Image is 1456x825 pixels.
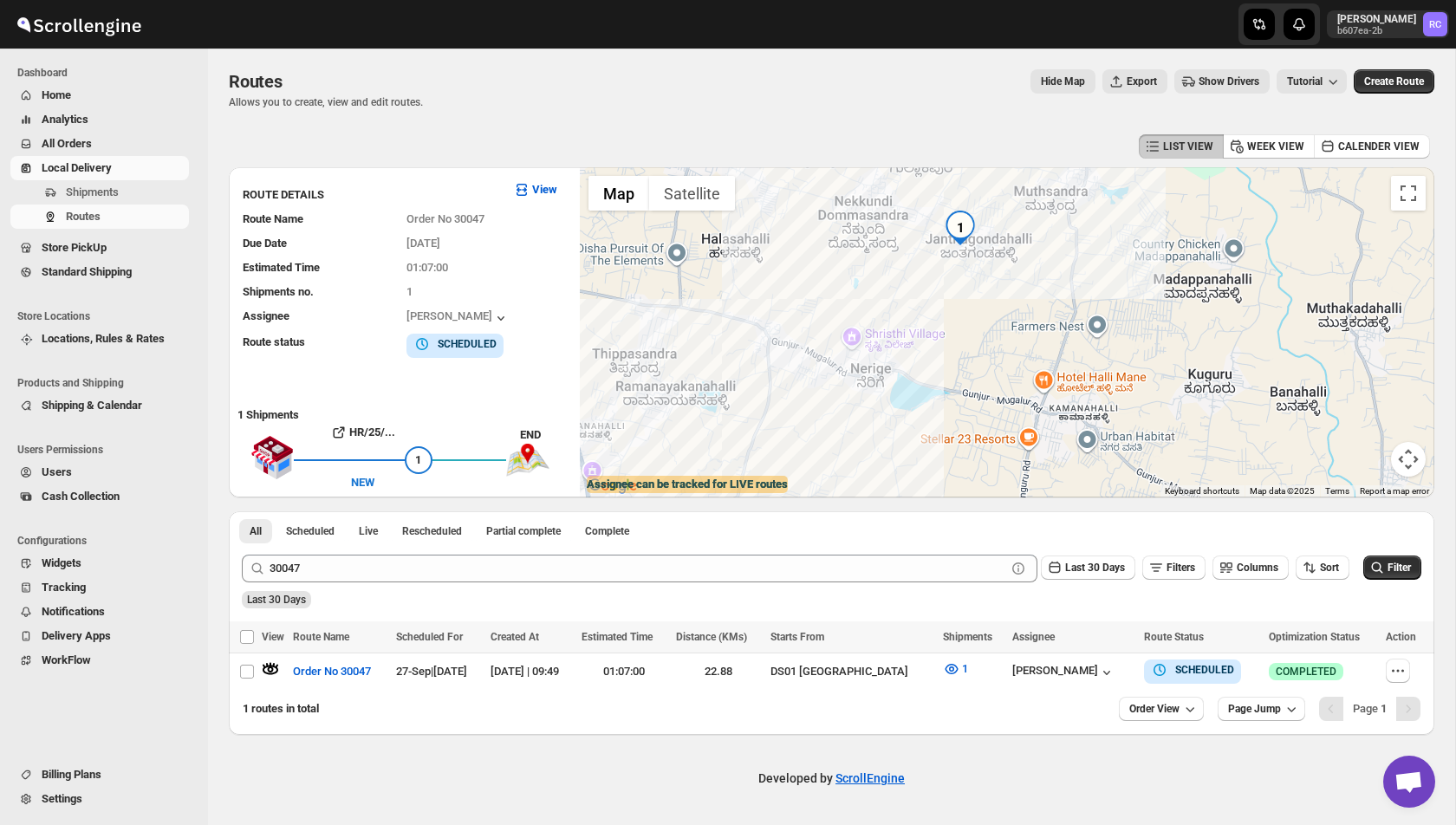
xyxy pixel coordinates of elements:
nav: Pagination [1319,697,1420,721]
img: trip_end.png [506,444,549,477]
img: shop.svg [250,424,294,491]
div: DS01 [GEOGRAPHIC_DATA] [770,663,932,680]
div: [DATE] | 09:49 [491,663,572,680]
span: Users Permissions [17,443,196,457]
span: LIST VIEW [1163,140,1213,153]
button: Analytics [10,107,189,132]
span: Assignee [1012,631,1055,643]
button: Tutorial [1277,69,1347,94]
button: [PERSON_NAME] [1012,664,1115,681]
button: User menu [1327,10,1449,38]
div: END [520,426,571,444]
span: Due Date [243,237,287,250]
span: Rahul Chopra [1423,12,1447,36]
button: Map action label [1030,69,1095,94]
input: Press enter after typing | Search Eg. Order No 30047 [270,555,1006,582]
button: Notifications [10,600,189,624]
button: 1 [933,655,978,683]
span: Filters [1167,562,1195,574]
b: SCHEDULED [438,338,497,350]
span: [DATE] [406,237,440,250]
span: Create Route [1364,75,1424,88]
span: All [250,524,262,538]
span: All Orders [42,137,92,150]
span: Dashboard [17,66,196,80]
span: Route Name [293,631,349,643]
span: WorkFlow [42,653,91,666]
span: COMPLETED [1276,665,1336,679]
span: 1 [406,285,413,298]
span: Settings [42,792,82,805]
div: Open chat [1383,756,1435,808]
button: WEEK VIEW [1223,134,1315,159]
span: View [262,631,284,643]
div: 22.88 [676,663,760,680]
button: Page Jump [1218,697,1305,721]
span: Scheduled [286,524,335,538]
span: Notifications [42,605,105,618]
button: Show satellite imagery [649,176,735,211]
button: Widgets [10,551,189,575]
button: Settings [10,787,189,811]
span: Partial complete [486,524,561,538]
span: Order No 30047 [293,663,371,680]
button: Keyboard shortcuts [1165,485,1239,497]
b: 1 [1381,702,1387,715]
span: Shipping & Calendar [42,399,142,412]
button: SCHEDULED [413,335,497,353]
b: SCHEDULED [1175,664,1234,676]
button: Home [10,83,189,107]
span: Last 30 Days [247,594,306,606]
span: Page [1353,702,1387,715]
span: Tutorial [1287,75,1323,88]
p: Allows you to create, view and edit routes. [229,95,423,109]
b: HR/25/... [349,425,395,438]
span: Widgets [42,556,81,569]
span: Assignee [243,309,289,322]
span: CALENDER VIEW [1338,140,1420,153]
span: Optimization Status [1269,631,1360,643]
span: WEEK VIEW [1247,140,1304,153]
span: Page Jump [1228,702,1281,716]
button: Toggle fullscreen view [1391,176,1426,211]
span: 01:07:00 [406,261,448,274]
span: Export [1127,75,1157,88]
div: [PERSON_NAME] [406,309,510,327]
span: Home [42,88,71,101]
span: Scheduled For [396,631,463,643]
span: Routes [66,210,101,223]
a: Open this area in Google Maps (opens a new window) [584,475,641,497]
label: Assignee can be tracked for LIVE routes [587,476,788,493]
span: Order No 30047 [406,212,484,225]
span: Sort [1320,562,1339,574]
p: b607ea-2b [1337,26,1416,36]
span: Local Delivery [42,161,112,174]
span: Order View [1129,702,1180,716]
button: Last 30 Days [1041,555,1135,580]
span: Locations, Rules & Rates [42,332,165,345]
span: Created At [491,631,539,643]
span: Show Drivers [1199,75,1259,88]
b: View [532,183,557,196]
button: CALENDER VIEW [1314,134,1430,159]
img: ScrollEngine [14,3,144,46]
button: Users [10,460,189,484]
button: All Orders [10,132,189,156]
button: Order No 30047 [283,658,381,685]
button: Show Drivers [1174,69,1270,94]
span: Last 30 Days [1065,562,1125,574]
span: Action [1386,631,1416,643]
button: SCHEDULED [1151,661,1234,679]
span: Tracking [42,581,86,594]
p: Developed by [758,770,905,787]
span: 1 [962,662,968,675]
p: [PERSON_NAME] [1337,12,1416,26]
span: Standard Shipping [42,265,132,278]
span: 27-Sep | [DATE] [396,665,467,678]
button: Order View [1119,697,1204,721]
span: Store PickUp [42,241,107,254]
span: Analytics [42,113,88,126]
span: Shipments [943,631,992,643]
span: Map data ©2025 [1250,486,1315,496]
